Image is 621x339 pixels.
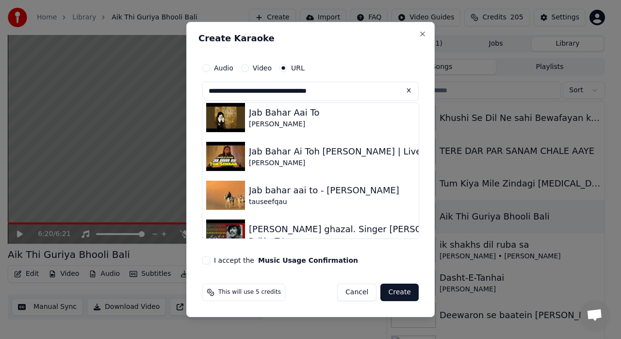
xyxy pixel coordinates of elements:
button: Cancel [337,284,376,301]
div: Daikho TV [249,236,589,246]
img: Faiz Ahmad Faiz's ghazal. Singer Shaukat Ali Full HD, HQ Sound. Ptv 1973 [206,220,245,249]
div: [PERSON_NAME] ghazal. Singer [PERSON_NAME] Full HD, HQ Sound. Ptv 1973 [249,222,589,236]
div: Jab Bahar Aai To [249,106,319,119]
h2: Create Karaoke [198,34,423,43]
img: Jab Bahar Aai To [206,103,245,132]
span: This will use 5 credits [218,288,281,296]
img: Jab Bahar Ai Toh Sehra - Naseem Ali Siddiqui | Live In Attock [206,142,245,171]
div: Jab Bahar Ai Toh [PERSON_NAME] | Live In Attock [249,145,463,158]
label: Audio [214,65,233,71]
div: Jab bahar aai to - [PERSON_NAME] [249,184,399,197]
label: I accept the [214,257,358,264]
button: Create [380,284,419,301]
div: tauseefqau [249,197,399,207]
label: Video [253,65,272,71]
div: [PERSON_NAME] [249,119,319,129]
div: [PERSON_NAME] [249,158,463,168]
button: I accept the [258,257,358,264]
button: Advanced [202,223,419,249]
img: Jab bahar aai to - shaukat ali [206,181,245,210]
label: URL [291,65,305,71]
